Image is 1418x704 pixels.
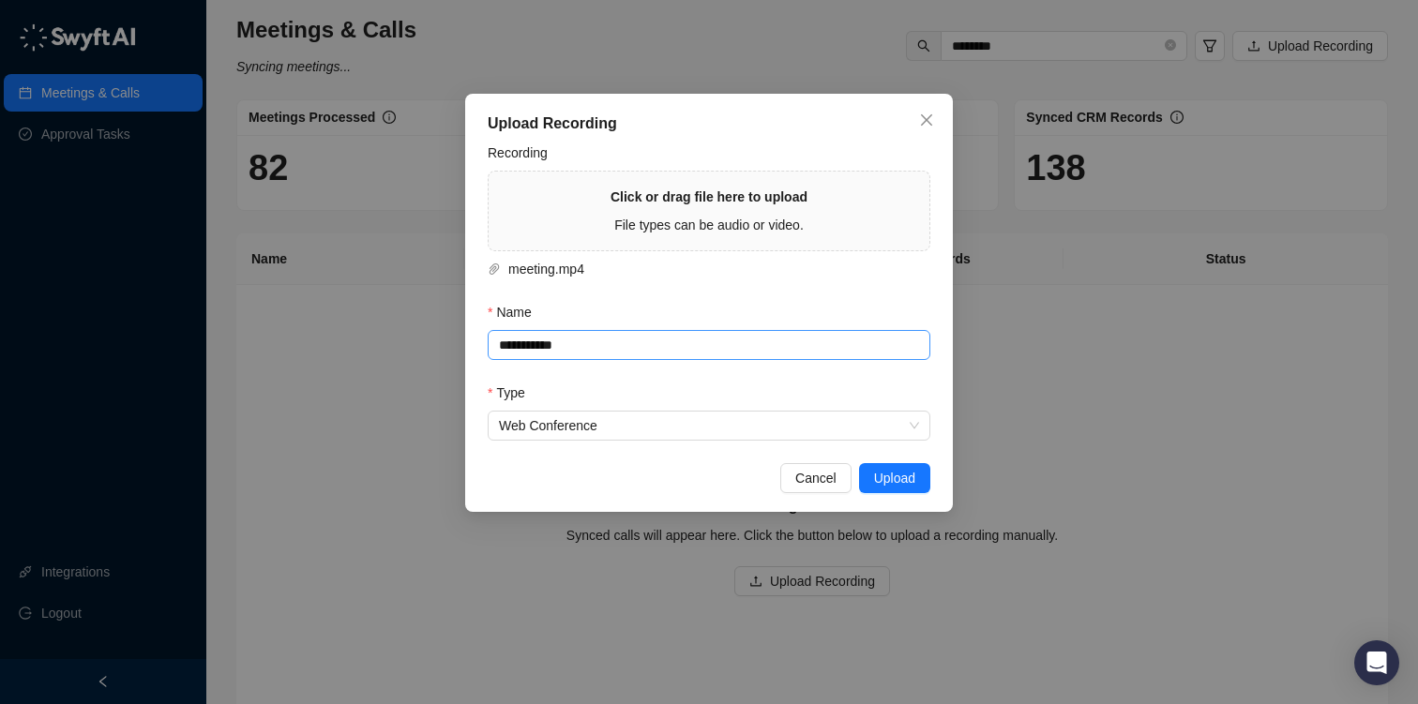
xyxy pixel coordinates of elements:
label: Recording [488,142,561,163]
button: Cancel [780,463,852,493]
span: Upload [874,468,915,488]
span: Cancel [795,468,837,488]
span: Web Conference [499,412,919,440]
button: Close [912,105,942,135]
span: File types can be audio or video. [614,217,804,232]
input: Name [488,330,930,360]
span: paper-clip [488,262,501,276]
div: Open Intercom Messenger [1354,640,1399,685]
span: Click or drag file here to uploadFile types can be audio or video. [489,172,929,250]
button: Upload [859,463,930,493]
label: Name [488,302,545,322]
span: meeting.mp4 [501,259,908,279]
span: close [919,112,934,127]
strong: Click or drag file here to upload [611,189,807,204]
label: Type [488,382,538,403]
div: Upload Recording [488,112,930,135]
